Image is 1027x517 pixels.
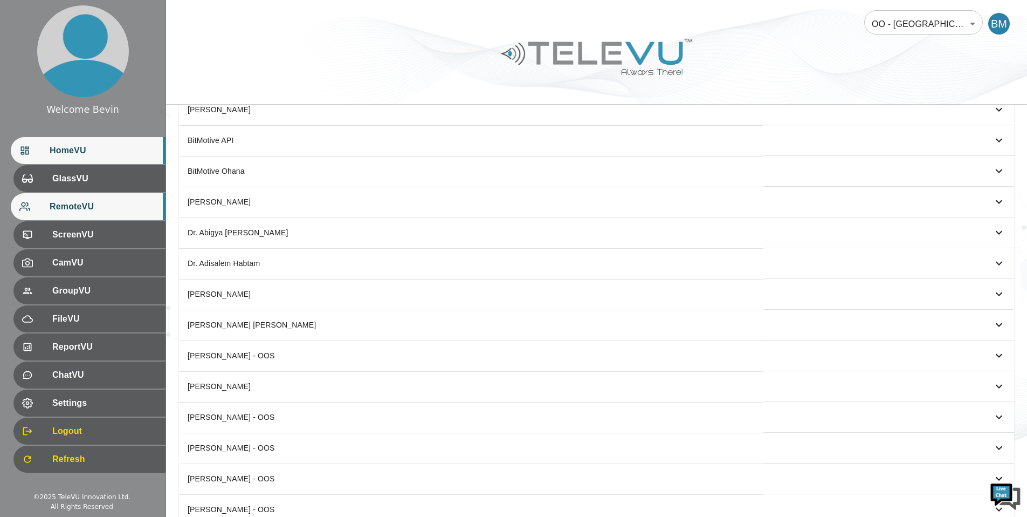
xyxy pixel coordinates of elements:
[13,305,166,332] div: FileVU
[188,104,755,115] div: [PERSON_NAME]
[13,390,166,417] div: Settings
[52,341,157,353] span: ReportVU
[11,137,166,164] div: HomeVU
[188,166,755,176] div: BitMotive Ohana
[188,258,755,269] div: Dr. Adisalem Habtam
[46,103,119,117] div: Welcome Bevin
[13,446,166,473] div: Refresh
[52,172,157,185] span: GlassVU
[13,277,166,304] div: GroupVU
[11,193,166,220] div: RemoteVU
[13,249,166,276] div: CamVU
[188,412,755,423] div: [PERSON_NAME] - OOS
[177,5,203,31] div: Minimize live chat window
[52,369,157,382] span: ChatVU
[52,397,157,410] span: Settings
[188,319,755,330] div: [PERSON_NAME] [PERSON_NAME]
[989,479,1022,512] img: Chat Widget
[188,196,755,207] div: [PERSON_NAME]
[13,165,166,192] div: GlassVU
[5,295,205,332] textarea: Type your message and hit 'Enter'
[50,200,157,213] span: RemoteVU
[188,289,755,300] div: [PERSON_NAME]
[51,502,113,512] div: All Rights Reserved
[13,362,166,389] div: ChatVU
[188,504,755,515] div: [PERSON_NAME] - OOS
[18,50,45,77] img: d_736959983_company_1615157101543_736959983
[188,381,755,392] div: [PERSON_NAME]
[52,284,157,297] span: GroupVU
[188,227,755,238] div: Dr. Abigya [PERSON_NAME]
[37,5,129,97] img: profile.png
[864,9,983,39] div: OO - [GEOGRAPHIC_DATA] - [PERSON_NAME]
[52,453,157,466] span: Refresh
[13,221,166,248] div: ScreenVU
[500,35,694,79] img: Logo
[52,228,157,241] span: ScreenVU
[52,256,157,269] span: CamVU
[13,418,166,445] div: Logout
[56,57,181,71] div: Chat with us now
[188,135,755,146] div: BitMotive API
[63,136,149,245] span: We're online!
[188,443,755,453] div: [PERSON_NAME] - OOS
[188,473,755,484] div: [PERSON_NAME] - OOS
[50,144,157,157] span: HomeVU
[13,334,166,360] div: ReportVU
[52,425,157,438] span: Logout
[52,312,157,325] span: FileVU
[988,13,1010,35] div: BM
[188,350,755,361] div: [PERSON_NAME] - OOS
